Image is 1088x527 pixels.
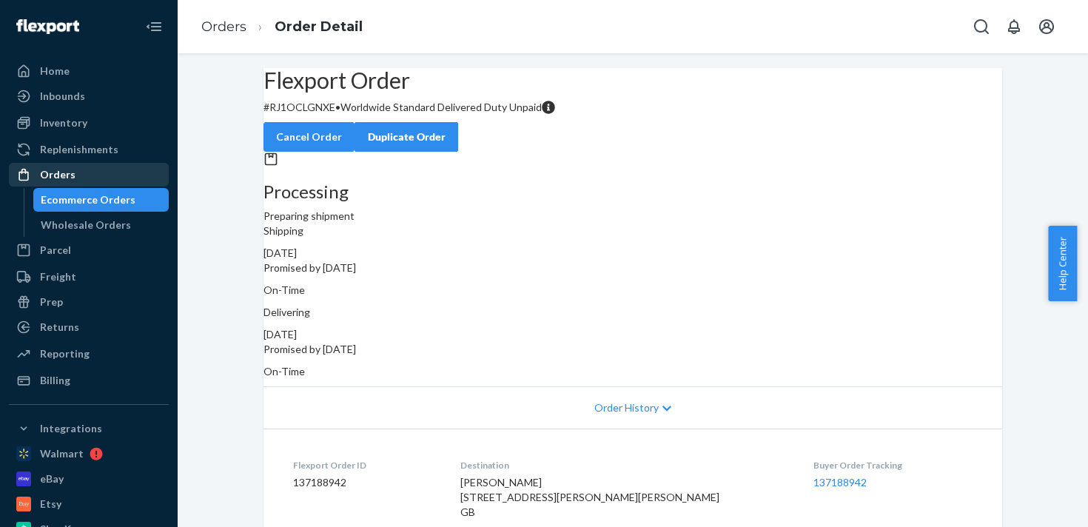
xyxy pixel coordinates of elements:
a: Reporting [9,342,169,366]
button: Cancel Order [263,122,355,152]
ol: breadcrumbs [189,5,375,49]
button: Open notifications [999,12,1029,41]
span: Order History [594,400,659,415]
p: Promised by [DATE] [263,261,1002,275]
div: Replenishments [40,142,118,157]
button: Open account menu [1032,12,1061,41]
div: Ecommerce Orders [41,192,135,207]
button: Open Search Box [967,12,996,41]
a: Walmart [9,442,169,466]
a: Freight [9,265,169,289]
p: On-Time [263,283,1002,298]
button: Duplicate Order [355,122,458,152]
div: Prep [40,295,63,309]
a: Etsy [9,492,169,516]
span: [PERSON_NAME] [STREET_ADDRESS][PERSON_NAME][PERSON_NAME] GB [460,476,719,518]
p: Shipping [263,224,1002,238]
dt: Flexport Order ID [293,459,437,471]
div: Returns [40,320,79,335]
a: Order Detail [275,19,363,35]
div: Wholesale Orders [41,218,131,232]
div: Inbounds [40,89,85,104]
h2: Flexport Order [263,68,1002,93]
a: Orders [9,163,169,187]
a: eBay [9,467,169,491]
div: Etsy [40,497,61,511]
a: Inventory [9,111,169,135]
div: Home [40,64,70,78]
div: Freight [40,269,76,284]
a: Returns [9,315,169,339]
div: Inventory [40,115,87,130]
a: Billing [9,369,169,392]
p: Promised by [DATE] [263,342,1002,357]
div: [DATE] [263,327,1002,342]
button: Close Navigation [139,12,169,41]
a: Orders [201,19,246,35]
div: Preparing shipment [263,182,1002,224]
p: On-Time [263,364,1002,379]
a: 137188942 [813,476,867,489]
dt: Destination [460,459,790,471]
p: # RJ1OCLGNXE [263,100,1002,115]
p: Delivering [263,305,1002,320]
div: [DATE] [263,246,1002,261]
span: Worldwide Standard Delivered Duty Unpaid [340,101,542,113]
div: Walmart [40,446,84,461]
div: Billing [40,373,70,388]
a: Wholesale Orders [33,213,169,237]
span: • [335,101,340,113]
a: Inbounds [9,84,169,108]
div: Orders [40,167,75,182]
a: Home [9,59,169,83]
div: Parcel [40,243,71,258]
a: Parcel [9,238,169,262]
h3: Processing [263,182,1002,201]
dd: 137188942 [293,475,437,490]
img: Flexport logo [16,19,79,34]
div: eBay [40,471,64,486]
a: Prep [9,290,169,314]
a: Ecommerce Orders [33,188,169,212]
div: Integrations [40,421,102,436]
button: Integrations [9,417,169,440]
dt: Buyer Order Tracking [813,459,973,471]
button: Help Center [1048,226,1077,301]
a: Replenishments [9,138,169,161]
div: Reporting [40,346,90,361]
div: Duplicate Order [367,130,446,144]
